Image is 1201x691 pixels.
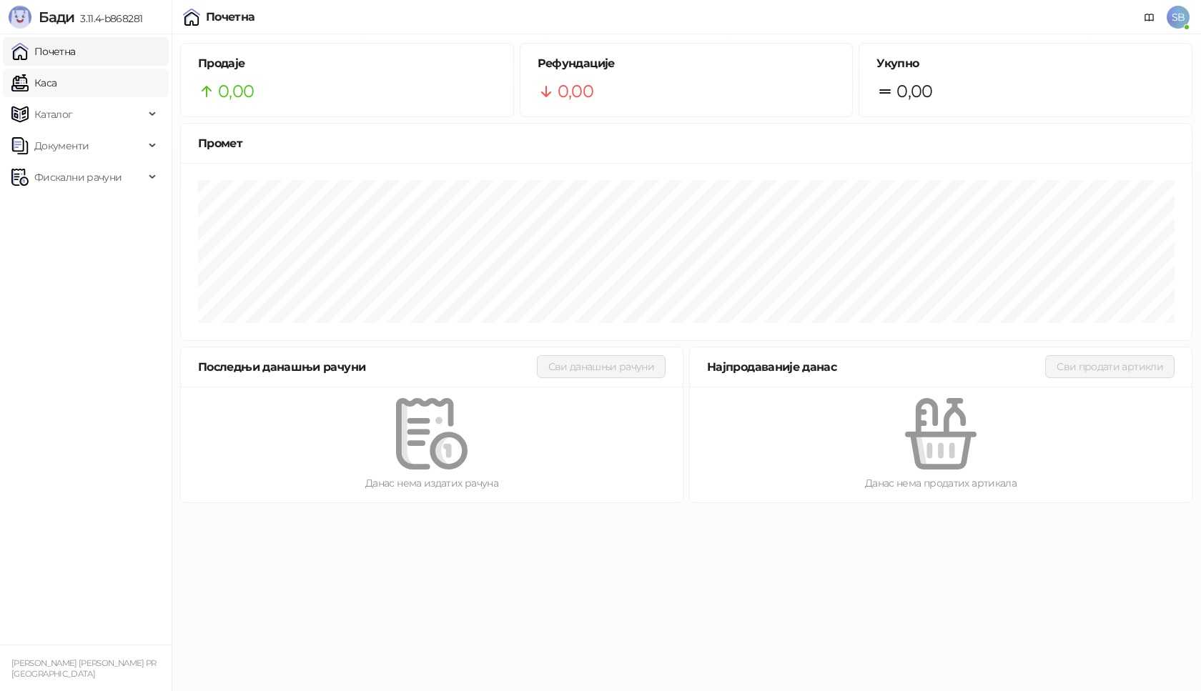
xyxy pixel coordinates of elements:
[74,12,142,25] span: 3.11.4-b868281
[204,475,660,491] div: Данас нема издатих рачуна
[1138,6,1161,29] a: Документација
[198,358,537,376] div: Последњи данашњи рачуни
[896,78,932,105] span: 0,00
[876,55,1175,72] h5: Укупно
[198,134,1175,152] div: Промет
[1167,6,1190,29] span: SB
[558,78,593,105] span: 0,00
[11,658,157,679] small: [PERSON_NAME] [PERSON_NAME] PR [GEOGRAPHIC_DATA]
[11,37,76,66] a: Почетна
[9,6,31,29] img: Logo
[218,78,254,105] span: 0,00
[1045,355,1175,378] button: Сви продати артикли
[34,100,73,129] span: Каталог
[707,358,1045,376] div: Најпродаваније данас
[11,69,56,97] a: Каса
[39,9,74,26] span: Бади
[713,475,1169,491] div: Данас нема продатих артикала
[34,163,122,192] span: Фискални рачуни
[34,131,89,160] span: Документи
[206,11,255,23] div: Почетна
[198,55,496,72] h5: Продаје
[538,55,836,72] h5: Рефундације
[537,355,666,378] button: Сви данашњи рачуни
